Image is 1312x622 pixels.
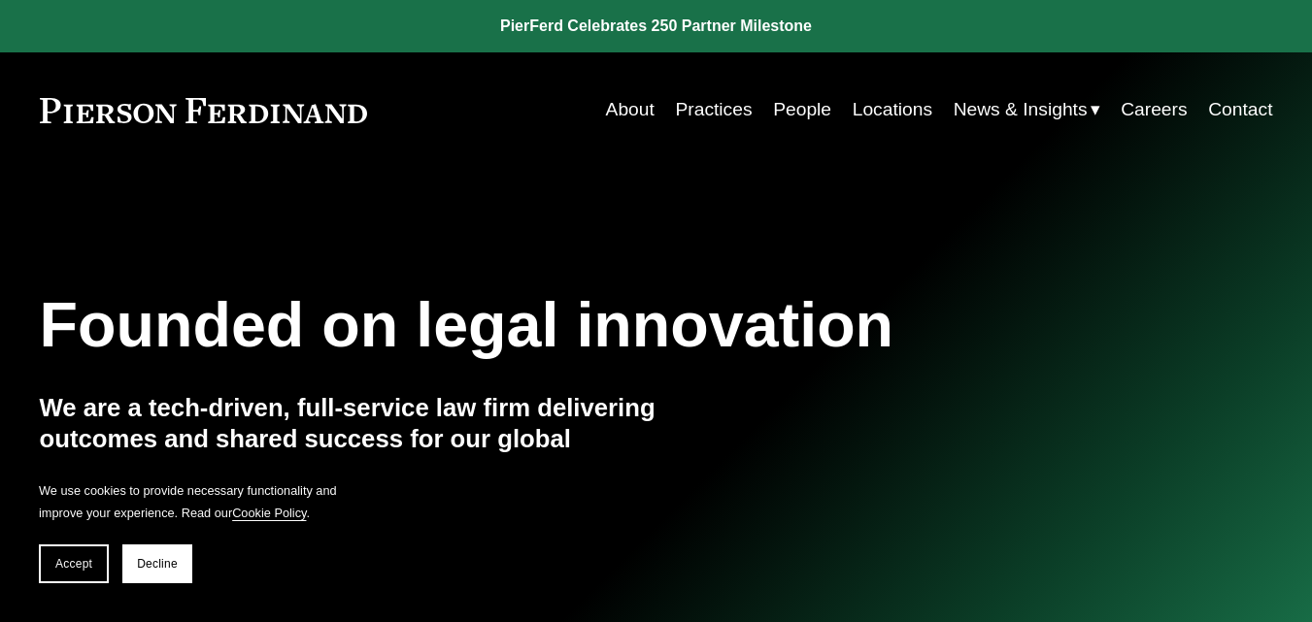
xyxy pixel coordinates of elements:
[232,506,306,520] a: Cookie Policy
[55,557,92,571] span: Accept
[954,93,1088,127] span: News & Insights
[40,392,656,487] h4: We are a tech-driven, full-service law firm delivering outcomes and shared success for our global...
[954,91,1100,128] a: folder dropdown
[122,544,192,583] button: Decline
[1121,91,1187,128] a: Careers
[1208,91,1272,128] a: Contact
[137,557,178,571] span: Decline
[39,544,109,583] button: Accept
[773,91,831,128] a: People
[39,480,350,525] p: We use cookies to provide necessary functionality and improve your experience. Read our .
[19,461,369,603] section: Cookie banner
[606,91,655,128] a: About
[853,91,932,128] a: Locations
[675,91,752,128] a: Practices
[40,289,1067,361] h1: Founded on legal innovation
